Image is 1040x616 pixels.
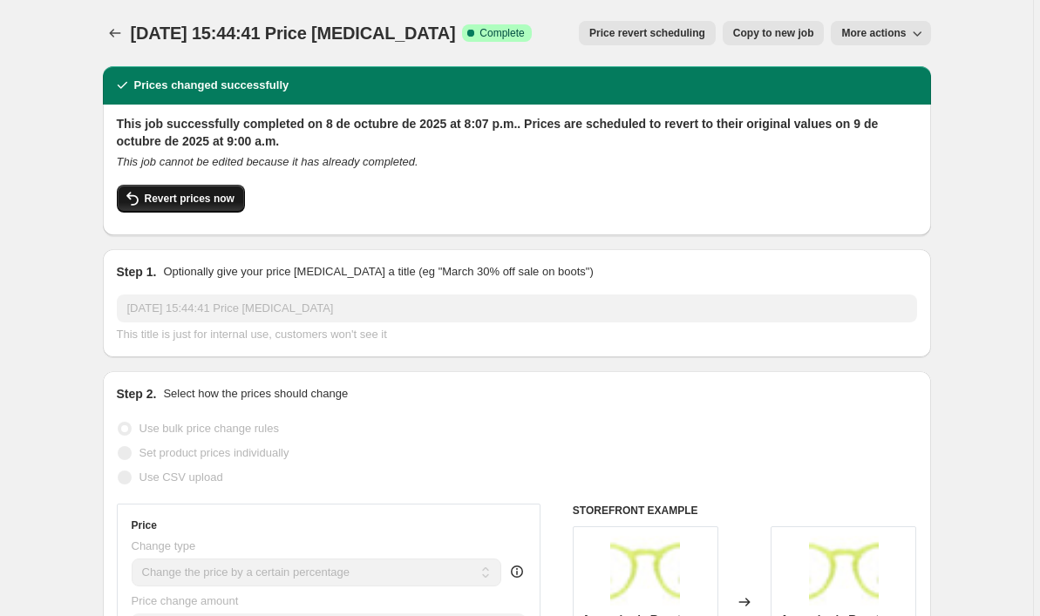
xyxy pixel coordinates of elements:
i: This job cannot be edited because it has already completed. [117,155,418,168]
button: Copy to new job [723,21,825,45]
img: D_863614-MLU72016420866_102023-O_80x.jpg [610,536,680,606]
span: Complete [479,26,524,40]
span: Use CSV upload [139,470,223,484]
button: More actions [831,21,930,45]
h2: Prices changed successfully [134,77,289,94]
h2: Step 1. [117,263,157,281]
button: Price change jobs [103,21,127,45]
h3: Price [132,518,157,532]
span: Change type [132,539,196,552]
span: Price change amount [132,594,239,607]
span: Revert prices now [145,192,235,206]
span: Set product prices individually [139,446,289,459]
span: [DATE] 15:44:41 Price [MEDICAL_DATA] [131,24,456,43]
h2: This job successfully completed on 8 de octubre de 2025 at 8:07 p.m.. Prices are scheduled to rev... [117,115,917,150]
span: More actions [841,26,906,40]
div: help [508,563,526,580]
span: Use bulk price change rules [139,422,279,435]
p: Optionally give your price [MEDICAL_DATA] a title (eg "March 30% off sale on boots") [163,263,593,281]
p: Select how the prices should change [163,385,348,403]
span: Copy to new job [733,26,814,40]
button: Revert prices now [117,185,245,213]
h2: Step 2. [117,385,157,403]
h6: STOREFRONT EXAMPLE [573,504,917,518]
img: D_863614-MLU72016420866_102023-O_80x.jpg [809,536,879,606]
span: Price revert scheduling [589,26,705,40]
span: This title is just for internal use, customers won't see it [117,328,387,341]
button: Price revert scheduling [579,21,716,45]
input: 30% off holiday sale [117,294,917,322]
